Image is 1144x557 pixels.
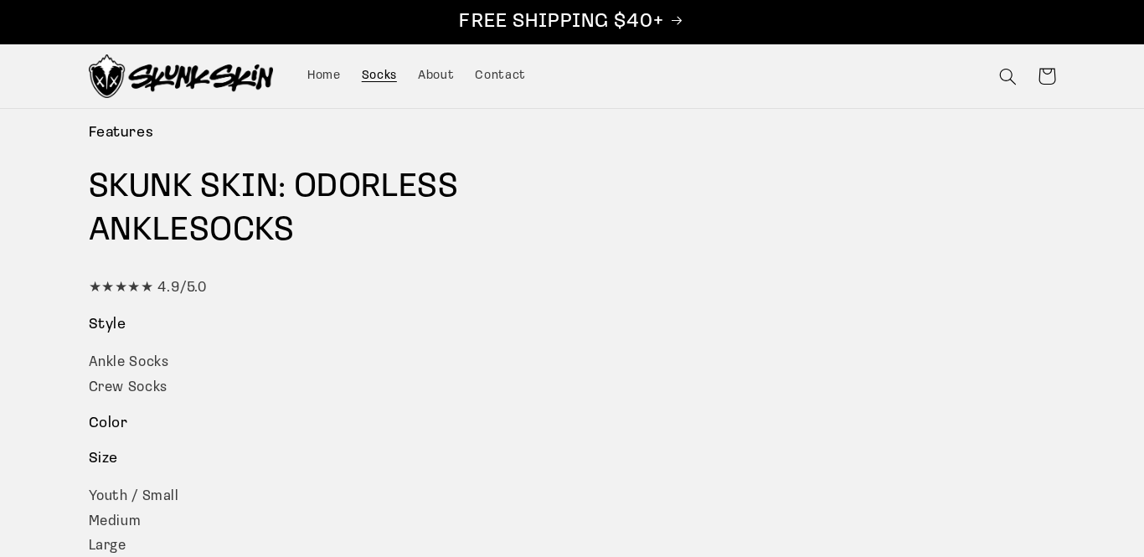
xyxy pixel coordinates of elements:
[407,58,464,95] a: About
[89,316,1056,335] h3: Style
[351,58,407,95] a: Socks
[296,58,351,95] a: Home
[465,58,537,95] a: Contact
[89,124,1056,143] h3: Features
[418,69,454,85] span: About
[89,166,1056,253] h1: SKUNK SKIN: ODORLESS SOCKS
[989,57,1028,95] summary: Search
[89,214,189,248] span: ANKLE
[89,450,1056,469] h3: Size
[89,276,1056,301] div: ★★★★★ 4.9/5.0
[89,509,1056,534] div: Medium
[362,69,397,85] span: Socks
[89,375,1056,400] div: Crew Socks
[89,54,273,98] img: Skunk Skin Anti-Odor Socks.
[89,350,1056,375] div: Ankle Socks
[307,69,341,85] span: Home
[89,415,1056,434] h3: Color
[89,484,1056,509] div: Youth / Small
[475,69,525,85] span: Contact
[18,9,1126,35] p: FREE SHIPPING $40+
